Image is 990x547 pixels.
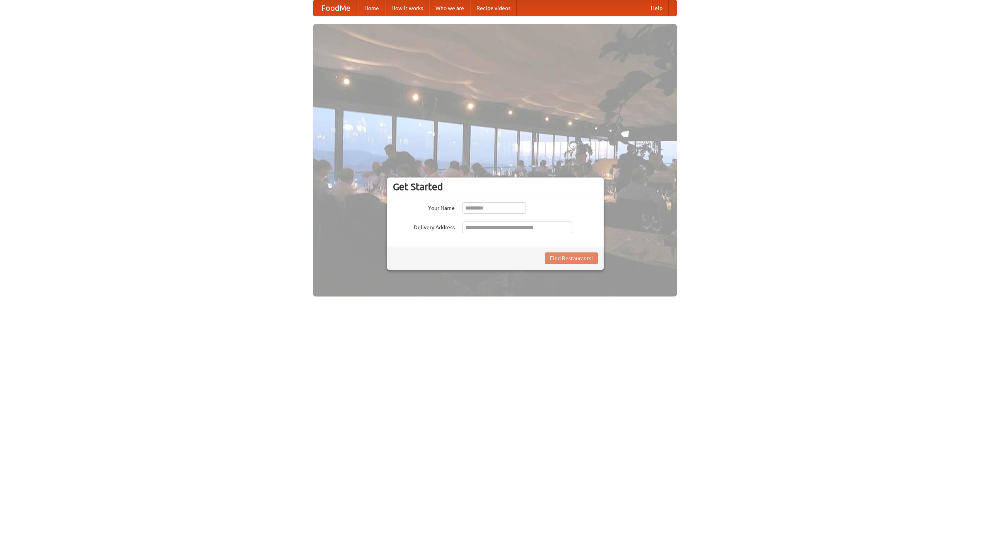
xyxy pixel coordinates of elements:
h3: Get Started [393,181,598,193]
a: Who we are [429,0,470,16]
a: FoodMe [314,0,358,16]
label: Your Name [393,202,455,212]
a: Home [358,0,385,16]
a: How it works [385,0,429,16]
button: Find Restaurants! [545,252,598,264]
a: Help [645,0,669,16]
label: Delivery Address [393,222,455,231]
a: Recipe videos [470,0,517,16]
